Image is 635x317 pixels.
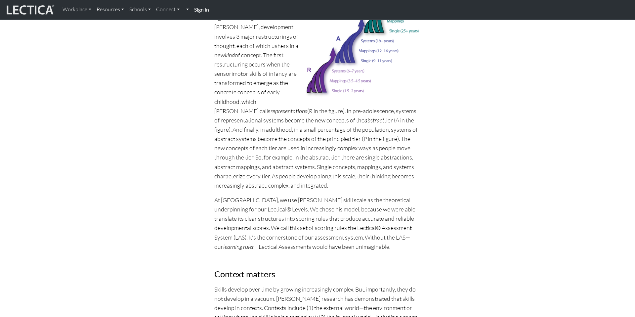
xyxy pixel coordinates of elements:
[127,3,153,17] a: Schools
[214,195,421,251] p: At [GEOGRAPHIC_DATA], we use [PERSON_NAME] skill scale as the theoretical underpinning for our Le...
[194,6,209,13] strong: Sign in
[214,269,421,279] h3: Context matters
[153,3,182,17] a: Connect
[364,116,384,124] i: abstract
[225,51,235,59] i: kind
[271,107,307,114] i: representations
[5,4,55,16] img: lecticalive
[94,3,127,17] a: Resources
[191,3,212,17] a: Sign in
[223,243,254,250] i: learning ruler
[60,3,94,17] a: Workplace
